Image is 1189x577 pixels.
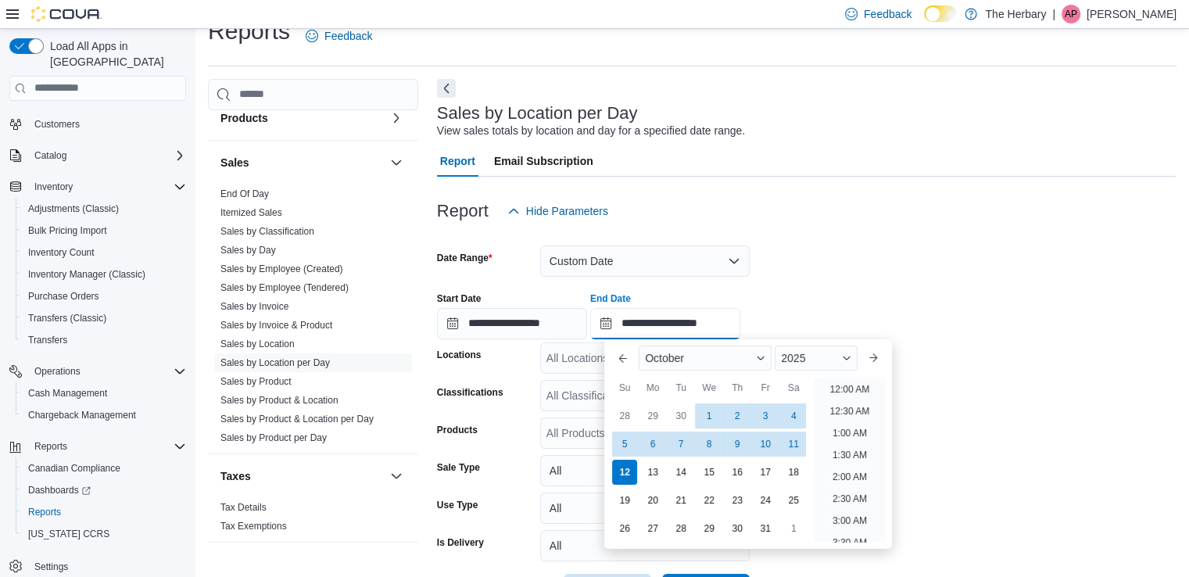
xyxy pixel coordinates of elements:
a: Transfers (Classic) [22,309,113,328]
span: Inventory Count [22,243,186,262]
span: Feedback [324,28,372,44]
div: day-23 [725,488,750,513]
div: day-1 [781,516,806,541]
li: 12:30 AM [824,402,876,421]
div: day-6 [640,432,665,457]
span: Cash Management [28,387,107,400]
div: Th [725,375,750,400]
p: The Herbary [985,5,1046,23]
span: October [645,352,684,364]
button: Inventory [3,176,192,198]
h1: Reports [208,16,290,47]
span: Sales by Product [220,375,292,388]
li: 2:00 AM [826,468,873,486]
p: [PERSON_NAME] [1087,5,1176,23]
div: day-2 [725,403,750,428]
span: Adjustments (Classic) [22,199,186,218]
div: day-8 [697,432,722,457]
span: Dashboards [22,481,186,500]
button: Next [437,79,456,98]
div: Sales [208,185,418,453]
span: Email Subscription [494,145,593,177]
span: Sales by Employee (Tendered) [220,281,349,294]
a: Sales by Invoice & Product [220,320,332,331]
a: Sales by Employee (Created) [220,263,343,274]
button: Previous Month [611,346,636,371]
div: View sales totals by location and day for a specified date range. [437,123,745,139]
button: Inventory Manager (Classic) [16,263,192,285]
span: Sales by Invoice [220,300,288,313]
div: October, 2025 [611,402,808,543]
a: Sales by Location [220,339,295,349]
span: AP [1065,5,1077,23]
div: day-19 [612,488,637,513]
button: Transfers [16,329,192,351]
span: Washington CCRS [22,525,186,543]
a: End Of Day [220,188,269,199]
div: day-12 [612,460,637,485]
button: Reports [28,437,73,456]
div: day-28 [668,516,693,541]
div: day-30 [668,403,693,428]
a: Transfers [22,331,73,349]
ul: Time [814,377,885,543]
div: Button. Open the year selector. 2025 is currently selected. [775,346,857,371]
li: 1:30 AM [826,446,873,464]
span: Transfers (Classic) [22,309,186,328]
a: Adjustments (Classic) [22,199,125,218]
div: day-5 [612,432,637,457]
button: Sales [220,155,384,170]
a: Dashboards [16,479,192,501]
span: Operations [28,362,186,381]
span: Canadian Compliance [22,459,186,478]
button: Chargeback Management [16,404,192,426]
span: Transfers (Classic) [28,312,106,324]
label: Products [437,424,478,436]
span: Settings [28,556,186,575]
span: Tax Details [220,501,267,514]
a: Purchase Orders [22,287,106,306]
div: Su [612,375,637,400]
div: day-11 [781,432,806,457]
a: Sales by Day [220,245,276,256]
span: Reports [28,437,186,456]
div: day-1 [697,403,722,428]
span: Bulk Pricing Import [28,224,107,237]
button: Cash Management [16,382,192,404]
span: Hide Parameters [526,203,608,219]
span: Chargeback Management [22,406,186,425]
label: End Date [590,292,631,305]
a: Customers [28,115,86,134]
span: End Of Day [220,188,269,200]
a: Tax Exemptions [220,521,287,532]
li: 12:00 AM [824,380,876,399]
button: Hide Parameters [501,195,614,227]
div: day-16 [725,460,750,485]
span: Inventory Manager (Classic) [22,265,186,284]
img: Cova [31,6,102,22]
a: Feedback [299,20,378,52]
span: Reports [28,506,61,518]
span: Catalog [28,146,186,165]
span: Purchase Orders [22,287,186,306]
span: Load All Apps in [GEOGRAPHIC_DATA] [44,38,186,70]
span: Inventory [34,181,73,193]
button: Taxes [387,467,406,486]
span: Inventory [28,177,186,196]
a: Bulk Pricing Import [22,221,113,240]
button: Adjustments (Classic) [16,198,192,220]
span: Sales by Product per Day [220,432,327,444]
h3: Sales by Location per Day [437,104,638,123]
a: Reports [22,503,67,521]
div: Mo [640,375,665,400]
div: day-14 [668,460,693,485]
div: day-21 [668,488,693,513]
button: Products [387,109,406,127]
label: Is Delivery [437,536,484,549]
h3: Report [437,202,489,220]
span: [US_STATE] CCRS [28,528,109,540]
button: Settings [3,554,192,577]
div: Button. Open the month selector. October is currently selected. [639,346,772,371]
span: Bulk Pricing Import [22,221,186,240]
a: Inventory Count [22,243,101,262]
